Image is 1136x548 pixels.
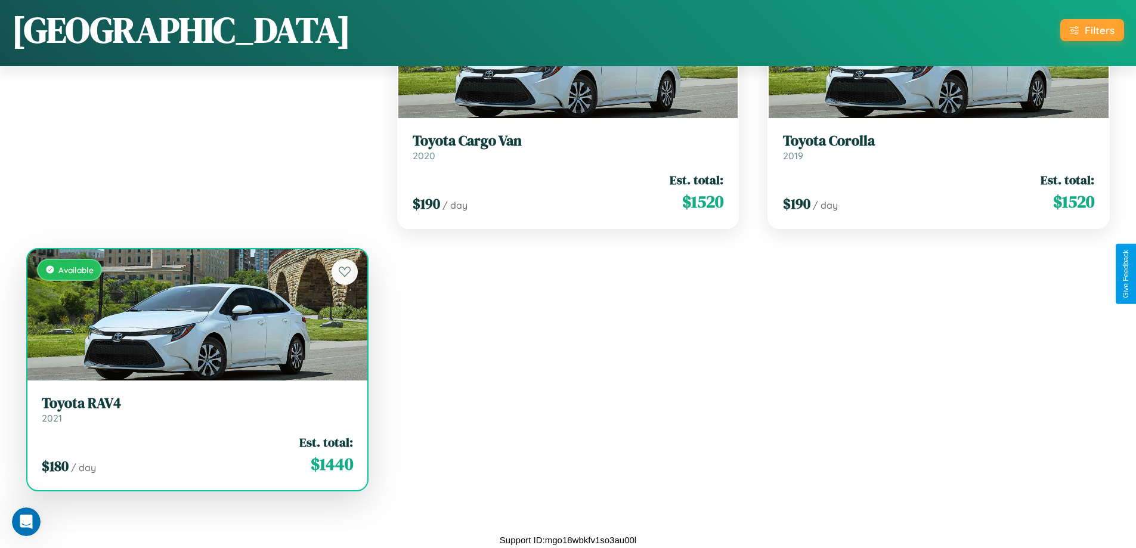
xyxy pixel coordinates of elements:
[1053,190,1094,213] span: $ 1520
[500,532,636,548] p: Support ID: mgo18wbkfv1so3au00l
[783,132,1094,162] a: Toyota Corolla2019
[413,194,440,213] span: $ 190
[783,132,1094,150] h3: Toyota Corolla
[1060,19,1124,41] button: Filters
[58,265,94,275] span: Available
[311,452,353,476] span: $ 1440
[670,171,723,188] span: Est. total:
[1085,24,1115,36] div: Filters
[682,190,723,213] span: $ 1520
[1122,250,1130,298] div: Give Feedback
[413,150,435,162] span: 2020
[442,199,468,211] span: / day
[42,412,62,424] span: 2021
[12,5,351,54] h1: [GEOGRAPHIC_DATA]
[1041,171,1094,188] span: Est. total:
[42,395,353,412] h3: Toyota RAV4
[783,150,803,162] span: 2019
[413,132,724,150] h3: Toyota Cargo Van
[413,132,724,162] a: Toyota Cargo Van2020
[42,395,353,424] a: Toyota RAV42021
[299,434,353,451] span: Est. total:
[71,462,96,473] span: / day
[12,507,41,536] iframe: Intercom live chat
[813,199,838,211] span: / day
[783,194,810,213] span: $ 190
[42,456,69,476] span: $ 180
